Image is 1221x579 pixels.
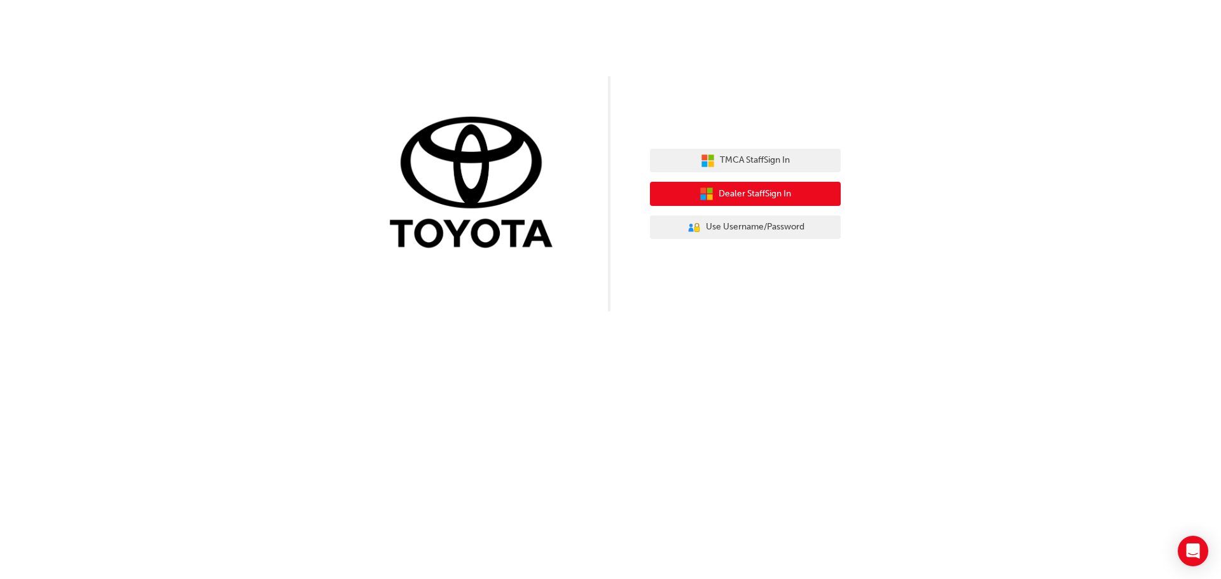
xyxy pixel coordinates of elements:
[650,215,841,240] button: Use Username/Password
[650,182,841,206] button: Dealer StaffSign In
[380,114,571,254] img: Trak
[719,187,791,201] span: Dealer Staff Sign In
[720,153,790,168] span: TMCA Staff Sign In
[706,220,804,235] span: Use Username/Password
[650,149,841,173] button: TMCA StaffSign In
[1178,536,1208,566] div: Open Intercom Messenger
